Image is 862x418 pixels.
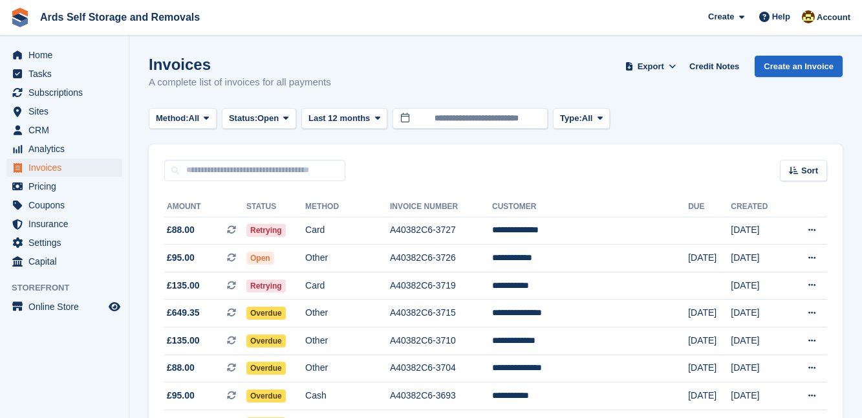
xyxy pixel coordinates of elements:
a: menu [6,177,122,195]
span: Insurance [28,215,106,233]
button: Method: All [149,108,217,129]
td: Other [305,245,390,272]
span: Invoices [28,159,106,177]
td: [DATE] [731,327,786,355]
span: £135.00 [167,279,200,292]
td: A40382C6-3715 [390,300,492,327]
td: [DATE] [731,272,786,300]
span: Account [817,11,850,24]
span: Type: [560,112,582,125]
span: Overdue [246,362,286,375]
th: Created [731,197,786,217]
td: Other [305,327,390,355]
td: [DATE] [688,245,731,272]
td: A40382C6-3693 [390,382,492,410]
td: [DATE] [731,355,786,382]
span: Sites [28,102,106,120]
th: Method [305,197,390,217]
span: CRM [28,121,106,139]
span: Retrying [246,224,286,237]
button: Type: All [553,108,610,129]
span: Storefront [12,281,129,294]
td: Cash [305,382,390,410]
a: Preview store [107,299,122,314]
span: Open [257,112,279,125]
span: Analytics [28,140,106,158]
span: Overdue [246,390,286,402]
img: Mark McFerran [802,10,815,23]
span: Subscriptions [28,83,106,102]
span: £88.00 [167,223,195,237]
td: [DATE] [731,300,786,327]
span: Online Store [28,298,106,316]
span: Create [708,10,734,23]
td: [DATE] [688,300,731,327]
td: A40382C6-3719 [390,272,492,300]
th: Amount [164,197,246,217]
a: Create an Invoice [755,56,843,77]
span: £135.00 [167,334,200,347]
span: Open [246,252,274,265]
td: A40382C6-3726 [390,245,492,272]
span: All [582,112,593,125]
th: Invoice Number [390,197,492,217]
span: Coupons [28,196,106,214]
a: menu [6,121,122,139]
td: Other [305,300,390,327]
a: menu [6,140,122,158]
th: Status [246,197,305,217]
a: menu [6,298,122,316]
span: Capital [28,252,106,270]
h1: Invoices [149,56,331,73]
span: Status: [229,112,257,125]
a: menu [6,46,122,64]
span: £649.35 [167,306,200,320]
span: £95.00 [167,389,195,402]
a: menu [6,234,122,252]
span: Pricing [28,177,106,195]
span: Overdue [246,307,286,320]
td: [DATE] [688,382,731,410]
a: menu [6,252,122,270]
span: Retrying [246,280,286,292]
span: Method: [156,112,189,125]
td: Card [305,217,390,245]
a: menu [6,102,122,120]
span: £95.00 [167,251,195,265]
span: All [189,112,200,125]
td: [DATE] [731,382,786,410]
a: menu [6,196,122,214]
span: Home [28,46,106,64]
span: Tasks [28,65,106,83]
span: Sort [801,164,818,177]
th: Due [688,197,731,217]
a: Credit Notes [684,56,744,77]
th: Customer [492,197,688,217]
span: Last 12 months [308,112,370,125]
td: A40382C6-3727 [390,217,492,245]
td: [DATE] [731,217,786,245]
span: Overdue [246,335,286,347]
a: menu [6,65,122,83]
a: menu [6,215,122,233]
button: Status: Open [222,108,296,129]
td: [DATE] [688,327,731,355]
img: stora-icon-8386f47178a22dfd0bd8f6a31ec36ba5ce8667c1dd55bd0f319d3a0aa187defe.svg [10,8,30,27]
td: A40382C6-3710 [390,327,492,355]
span: Export [638,60,664,73]
td: Card [305,272,390,300]
a: menu [6,83,122,102]
button: Last 12 months [301,108,387,129]
a: menu [6,159,122,177]
span: £88.00 [167,361,195,375]
td: Other [305,355,390,382]
td: [DATE] [688,355,731,382]
button: Export [622,56,679,77]
td: A40382C6-3704 [390,355,492,382]
span: Settings [28,234,106,252]
td: [DATE] [731,245,786,272]
span: Help [772,10,790,23]
a: Ards Self Storage and Removals [35,6,205,28]
p: A complete list of invoices for all payments [149,75,331,90]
